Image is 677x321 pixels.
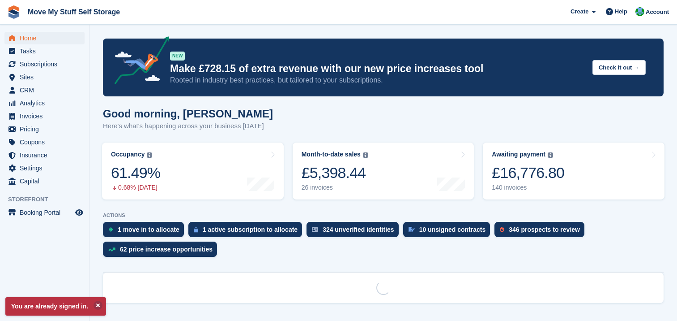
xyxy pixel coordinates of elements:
img: price_increase_opportunities-93ffe204e8149a01c8c9dc8f82e8f89637d9d84a8eef4429ea346261dce0b2c0.svg [108,247,115,252]
p: Here's what's happening across your business [DATE] [103,121,273,131]
div: 0.68% [DATE] [111,184,160,191]
div: NEW [170,52,185,61]
div: 10 unsigned contracts [419,226,486,233]
a: Preview store [74,207,85,218]
span: Coupons [20,136,73,148]
a: menu [4,162,85,174]
div: 62 price increase opportunities [120,246,213,253]
a: 62 price increase opportunities [103,242,221,261]
a: Month-to-date sales £5,398.44 26 invoices [293,143,474,200]
a: Awaiting payment £16,776.80 140 invoices [483,143,664,200]
a: Occupancy 61.49% 0.68% [DATE] [102,143,284,200]
img: icon-info-grey-7440780725fd019a000dd9b08b2336e03edf1995a4989e88bcd33f0948082b44.svg [147,152,152,158]
div: Awaiting payment [492,151,545,158]
span: Home [20,32,73,44]
span: Storefront [8,195,89,204]
div: 346 prospects to review [509,226,580,233]
p: ACTIONS [103,213,664,218]
span: Pricing [20,123,73,135]
div: 140 invoices [492,184,564,191]
img: verify_identity-adf6edd0f0f0b5bbfe63781bf79b02c33cf7c696d77639b501bdc392416b5a36.svg [312,227,318,232]
div: 324 unverified identities [323,226,394,233]
img: price-adjustments-announcement-icon-8257ccfd72463d97f412b2fc003d46551f7dbcb40ab6d574587a9cd5c0d94... [107,36,170,87]
span: Subscriptions [20,58,73,70]
img: stora-icon-8386f47178a22dfd0bd8f6a31ec36ba5ce8667c1dd55bd0f319d3a0aa187defe.svg [7,5,21,19]
a: menu [4,58,85,70]
span: Insurance [20,149,73,161]
a: menu [4,175,85,187]
span: Invoices [20,110,73,122]
a: menu [4,71,85,83]
a: 10 unsigned contracts [403,222,495,242]
img: icon-info-grey-7440780725fd019a000dd9b08b2336e03edf1995a4989e88bcd33f0948082b44.svg [548,152,553,158]
img: active_subscription_to_allocate_icon-d502201f5373d7db506a760aba3b589e785aa758c864c3986d89f69b8ff3... [194,227,198,233]
a: menu [4,123,85,135]
div: 1 move in to allocate [118,226,179,233]
h1: Good morning, [PERSON_NAME] [103,108,273,120]
div: 26 invoices [302,184,368,191]
div: Occupancy [111,151,145,158]
img: Dan [635,7,644,16]
a: Move My Stuff Self Storage [24,4,123,19]
button: Check it out → [592,60,646,75]
div: 1 active subscription to allocate [203,226,298,233]
a: menu [4,45,85,57]
span: Booking Portal [20,206,73,219]
div: £16,776.80 [492,164,564,182]
a: 346 prospects to review [494,222,589,242]
span: CRM [20,84,73,96]
span: Account [646,8,669,17]
a: menu [4,84,85,96]
img: icon-info-grey-7440780725fd019a000dd9b08b2336e03edf1995a4989e88bcd33f0948082b44.svg [363,152,368,158]
p: Make £728.15 of extra revenue with our new price increases tool [170,62,585,75]
span: Sites [20,71,73,83]
span: Create [571,7,588,16]
span: Help [615,7,627,16]
a: menu [4,32,85,44]
a: menu [4,149,85,161]
span: Settings [20,162,73,174]
p: You are already signed in. [5,297,106,316]
div: £5,398.44 [302,164,368,182]
span: Analytics [20,97,73,109]
img: contract_signature_icon-13c848040528278c33f63329250d36e43548de30e8caae1d1a13099fd9432cc5.svg [409,227,415,232]
span: Tasks [20,45,73,57]
a: menu [4,110,85,122]
div: Month-to-date sales [302,151,361,158]
a: menu [4,206,85,219]
p: Rooted in industry best practices, but tailored to your subscriptions. [170,75,585,85]
a: menu [4,136,85,148]
a: 1 active subscription to allocate [188,222,307,242]
img: move_ins_to_allocate_icon-fdf77a2bb77ea45bf5b3d319d69a93e2d87916cf1d5bf7949dd705db3b84f3ca.svg [108,227,113,232]
a: 1 move in to allocate [103,222,188,242]
div: 61.49% [111,164,160,182]
a: menu [4,97,85,109]
img: prospect-51fa495bee0391a8d652442698ab0144808aea92771e9ea1ae160a38d050c398.svg [500,227,504,232]
a: 324 unverified identities [307,222,403,242]
span: Capital [20,175,73,187]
